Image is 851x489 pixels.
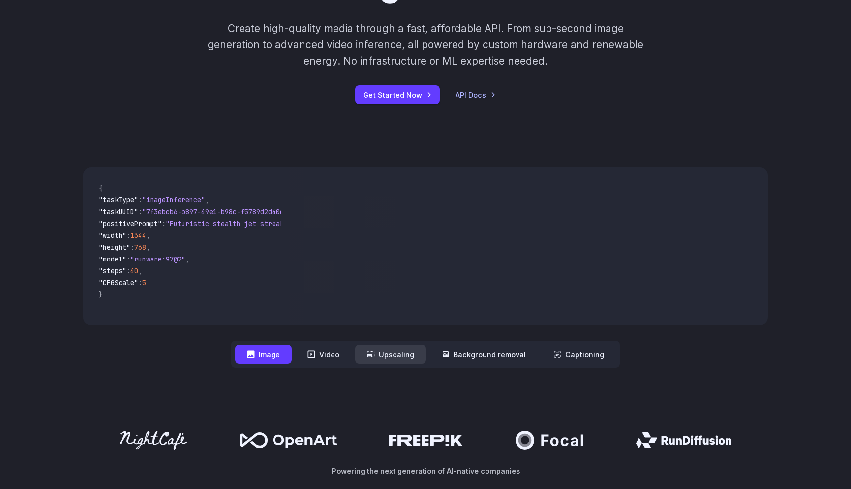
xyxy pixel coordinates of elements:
[126,266,130,275] span: :
[99,207,138,216] span: "taskUUID"
[166,219,524,228] span: "Futuristic stealth jet streaking through a neon-lit cityscape with glowing purple exhaust"
[355,345,426,364] button: Upscaling
[99,231,126,240] span: "width"
[130,266,138,275] span: 40
[130,243,134,252] span: :
[130,255,185,263] span: "runware:97@2"
[205,196,209,204] span: ,
[142,278,146,287] span: 5
[296,345,351,364] button: Video
[99,196,138,204] span: "taskType"
[185,255,189,263] span: ,
[207,20,645,69] p: Create high-quality media through a fast, affordable API. From sub-second image generation to adv...
[142,196,205,204] span: "imageInference"
[355,85,440,104] a: Get Started Now
[138,207,142,216] span: :
[146,243,150,252] span: ,
[99,278,138,287] span: "CFGScale"
[99,266,126,275] span: "steps"
[130,231,146,240] span: 1344
[430,345,538,364] button: Background removal
[83,465,768,477] p: Powering the next generation of AI-native companies
[99,290,103,299] span: }
[162,219,166,228] span: :
[138,278,142,287] span: :
[99,184,103,193] span: {
[138,196,142,204] span: :
[542,345,616,364] button: Captioning
[456,89,496,100] a: API Docs
[146,231,150,240] span: ,
[126,231,130,240] span: :
[99,219,162,228] span: "positivePrompt"
[134,243,146,252] span: 768
[142,207,292,216] span: "7f3ebcb6-b897-49e1-b98c-f5789d2d40d7"
[126,255,130,263] span: :
[99,255,126,263] span: "model"
[99,243,130,252] span: "height"
[235,345,292,364] button: Image
[138,266,142,275] span: ,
